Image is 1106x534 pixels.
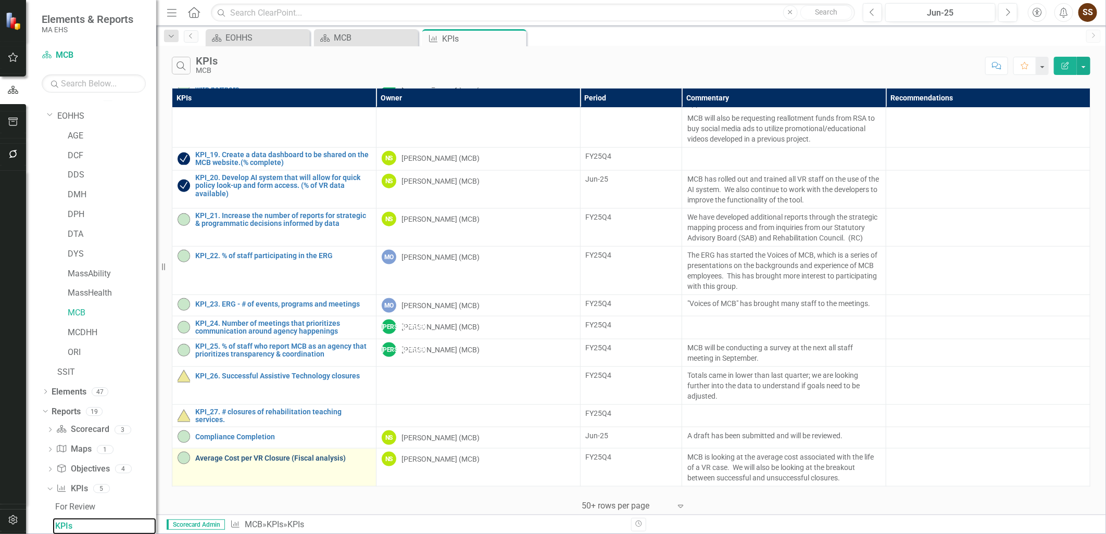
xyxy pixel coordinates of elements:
td: Double-Click to Edit Right Click for Context Menu [172,449,376,487]
td: Double-Click to Edit [376,208,580,246]
p: MCB has rolled out and trained all VR staff on the use of the AI system. We also continue to work... [687,174,881,205]
div: [PERSON_NAME] (MCB) [401,433,480,443]
span: Search [815,8,837,16]
td: Double-Click to Edit Right Click for Context Menu [172,339,376,366]
td: Double-Click to Edit [376,339,580,366]
td: Double-Click to Edit [886,295,1090,316]
div: KPIs [196,55,218,67]
div: Jun-25 [889,7,992,19]
div: FY25Q4 [586,320,677,330]
div: KPIs [287,519,304,529]
a: Objectives [56,463,109,475]
p: MCB is looking at the average cost associated with the life of a VR case. We will also be looking... [687,452,881,483]
a: For Review [53,499,156,515]
td: Double-Click to Edit [682,246,886,295]
a: Elements [52,386,86,398]
td: Double-Click to Edit [886,208,1090,246]
a: KPI_25. % of staff who report MCB as an agency that prioritizes transparency & coordination [195,342,371,359]
div: [PERSON_NAME] (MCB) [401,214,480,224]
p: Totals came in lower than last quarter; we are looking further into the data to understand if goa... [687,370,881,401]
a: KPI_24. Number of meetings that prioritizes communication around agency happenings [195,320,371,336]
img: On-track [178,430,190,443]
a: KPI_20. Develop AI system that will allow for quick policy look-up and form access. (% of VR data... [195,174,371,198]
div: 3 [115,425,131,434]
div: [PERSON_NAME] (MCB) [401,300,480,311]
img: On-track [178,344,190,357]
a: MassHealth [68,287,156,299]
div: [PERSON_NAME] (MCB) [401,454,480,464]
div: Jun-25 [586,174,677,184]
img: Target Met [178,152,190,165]
a: MCDHH [68,327,156,339]
a: EOHHS [57,110,156,122]
a: ORI [68,347,156,359]
p: We have developed additional reports through the strategic mapping process and from inquiries fro... [687,212,881,243]
td: Double-Click to Edit Right Click for Context Menu [172,427,376,449]
div: NS [382,452,396,466]
div: [PERSON_NAME] (MCB) [401,176,480,186]
div: FY25Q4 [586,151,677,161]
img: On-track [178,298,190,311]
div: MO [382,250,396,264]
button: SS [1078,3,1097,22]
td: Double-Click to Edit [376,449,580,487]
td: Double-Click to Edit [886,427,1090,449]
a: Maps [56,443,91,455]
div: EOHHS [225,31,307,44]
div: MO [382,298,396,313]
div: Jun-25 [586,430,677,441]
td: Double-Click to Edit [886,449,1090,487]
a: DYS [68,248,156,260]
td: Double-Click to Edit [682,427,886,449]
div: FY25Q4 [586,250,677,260]
a: MCB [68,307,156,319]
a: SSIT [57,366,156,378]
a: KPI_26. Successful Assistive Technology closures [195,372,371,380]
td: Double-Click to Edit Right Click for Context Menu [172,170,376,208]
div: [PERSON_NAME] [382,320,396,334]
p: MCB will also be requesting reallotment funds from RSA to buy social media ads to utilize promoti... [687,111,881,144]
div: 47 [92,387,108,396]
td: Double-Click to Edit [886,366,1090,404]
td: Double-Click to Edit Right Click for Context Menu [172,147,376,170]
div: KPIs [55,522,156,531]
a: KPIs [267,519,283,529]
a: DDS [68,169,156,181]
a: DPH [68,209,156,221]
a: KPI_22. % of staff participating in the ERG [195,252,371,260]
div: NS [382,212,396,226]
div: FY25Q4 [586,452,677,462]
td: Double-Click to Edit [682,170,886,208]
td: Double-Click to Edit Right Click for Context Menu [172,295,376,316]
td: Double-Click to Edit [376,147,580,170]
p: A draft has been submitted and will be reviewed. [687,430,881,441]
td: Double-Click to Edit [682,366,886,404]
button: Search [800,5,852,20]
td: Double-Click to Edit [376,404,580,427]
div: For Review [55,502,156,512]
small: MA EHS [42,26,133,34]
td: Double-Click to Edit [886,147,1090,170]
div: FY25Q4 [586,342,677,353]
a: AGE [68,130,156,142]
a: KPI_23. ERG - # of events, programs and meetings [195,300,371,308]
a: Average Cost per VR Closure (Fiscal analysis) [195,454,371,462]
td: Double-Click to Edit [682,208,886,246]
a: Scorecard [56,424,109,436]
img: At-risk [178,370,190,383]
a: Compliance Completion [195,433,371,441]
div: MCB [334,31,416,44]
td: Double-Click to Edit [682,147,886,170]
td: Double-Click to Edit [886,404,1090,427]
td: Double-Click to Edit [376,427,580,449]
td: Double-Click to Edit [376,74,580,147]
img: On-track [178,321,190,334]
div: FY25Q4 [586,212,677,222]
div: 19 [86,407,103,416]
img: Target Met [178,180,190,192]
td: Double-Click to Edit Right Click for Context Menu [172,404,376,427]
input: Search ClearPoint... [211,4,855,22]
div: FY25Q4 [586,298,677,309]
div: [PERSON_NAME] (MCB) [401,252,480,262]
div: 14 [99,92,116,101]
